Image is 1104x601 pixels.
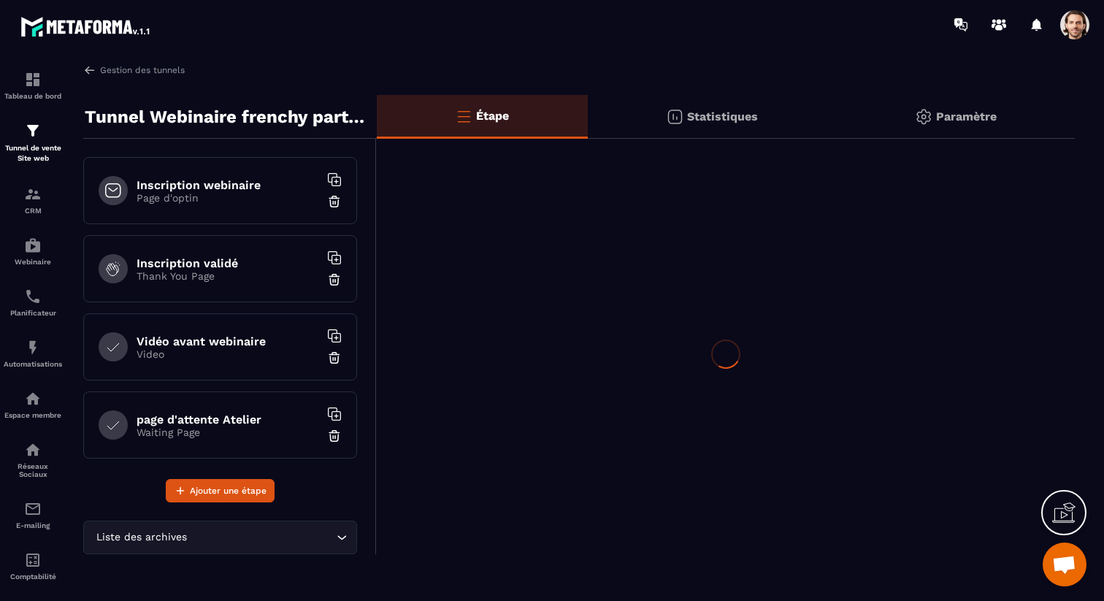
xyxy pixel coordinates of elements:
[476,109,509,123] p: Étape
[4,540,62,592] a: accountantaccountantComptabilité
[936,110,997,123] p: Paramètre
[4,207,62,215] p: CRM
[190,529,333,546] input: Search for option
[4,489,62,540] a: emailemailE-mailing
[4,379,62,430] a: automationsautomationsEspace membre
[327,351,342,365] img: trash
[4,258,62,266] p: Webinaire
[83,521,357,554] div: Search for option
[24,71,42,88] img: formation
[83,64,96,77] img: arrow
[24,122,42,139] img: formation
[137,413,319,426] h6: page d'attente Atelier
[4,430,62,489] a: social-networksocial-networkRéseaux Sociaux
[137,256,319,270] h6: Inscription validé
[24,390,42,407] img: automations
[687,110,758,123] p: Statistiques
[24,237,42,254] img: automations
[327,429,342,443] img: trash
[327,272,342,287] img: trash
[24,500,42,518] img: email
[20,13,152,39] img: logo
[137,192,319,204] p: Page d'optin
[666,108,683,126] img: stats.20deebd0.svg
[166,479,275,502] button: Ajouter une étape
[4,573,62,581] p: Comptabilité
[24,185,42,203] img: formation
[4,462,62,478] p: Réseaux Sociaux
[4,309,62,317] p: Planificateur
[24,288,42,305] img: scheduler
[4,111,62,175] a: formationformationTunnel de vente Site web
[137,334,319,348] h6: Vidéo avant webinaire
[137,348,319,360] p: Video
[93,529,190,546] span: Liste des archives
[190,483,267,498] span: Ajouter une étape
[137,270,319,282] p: Thank You Page
[4,277,62,328] a: schedulerschedulerPlanificateur
[327,194,342,209] img: trash
[137,178,319,192] h6: Inscription webinaire
[4,328,62,379] a: automationsautomationsAutomatisations
[24,339,42,356] img: automations
[4,92,62,100] p: Tableau de bord
[4,360,62,368] p: Automatisations
[24,441,42,459] img: social-network
[455,107,472,125] img: bars-o.4a397970.svg
[4,411,62,419] p: Espace membre
[4,175,62,226] a: formationformationCRM
[4,226,62,277] a: automationsautomationsWebinaire
[1043,543,1086,586] a: Ouvrir le chat
[4,60,62,111] a: formationformationTableau de bord
[85,102,366,131] p: Tunnel Webinaire frenchy partners
[4,143,62,164] p: Tunnel de vente Site web
[24,551,42,569] img: accountant
[4,521,62,529] p: E-mailing
[915,108,932,126] img: setting-gr.5f69749f.svg
[83,64,185,77] a: Gestion des tunnels
[137,426,319,438] p: Waiting Page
